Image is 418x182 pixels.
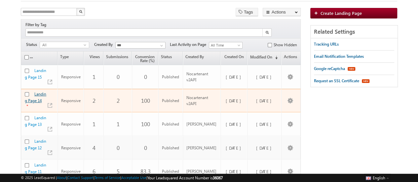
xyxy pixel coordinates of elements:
span: [DATE] [226,145,245,151]
a: Request an SSL Certificate [314,75,359,87]
div: 1 [87,121,100,127]
a: Email Notification Templates [314,51,364,62]
span: [DATE] [226,98,245,103]
div: Nocartenant v2API [186,95,217,107]
div: Published [162,145,180,151]
a: About [57,175,66,180]
a: All Time [209,42,243,49]
span: select [84,43,89,46]
div: Responsive [61,145,81,151]
a: Landing Page 15 [25,68,46,80]
div: [PERSON_NAME] [186,121,217,127]
div: 6 [87,168,100,174]
div: Filter by Tag [25,21,49,28]
div: Published [162,168,180,174]
span: [DATE] [226,74,245,80]
div: Google reCaptcha [314,66,345,72]
a: Landing Page 13 [25,115,46,127]
button: Actions [263,8,301,16]
span: 36067 [213,175,223,180]
img: Search [79,10,82,13]
span: Actions [282,52,300,65]
div: Responsive [61,121,81,127]
div: Responsive [61,74,81,80]
span: Last Activity on Page [170,42,209,48]
a: Landing Page 12 [25,139,46,150]
span: [DATE] [256,98,275,103]
div: Responsive [61,168,81,174]
span: [DATE] [256,74,275,80]
div: Related Settings [311,25,398,38]
div: [PERSON_NAME] [186,145,217,151]
div: 0 [107,145,129,151]
div: 100 [135,121,155,127]
div: Email Notification Templates [314,54,364,59]
a: Created By [183,52,220,65]
span: Create Landing Page [321,10,362,16]
div: Published [162,121,180,127]
span: (sorted descending) [272,55,278,60]
div: Nocartenant v2API [186,71,217,83]
a: Acceptable Use [121,175,146,180]
span: All [40,42,84,48]
span: [DATE] [256,121,275,127]
span: Your Leadsquared Account Number is [147,175,223,180]
div: Request an SSL Certificate [314,78,359,84]
div: [PERSON_NAME] [186,168,217,174]
button: Tags [236,8,258,16]
span: [DATE] [256,168,275,174]
div: Published [162,98,180,104]
a: Conversion Rate (%) [132,52,158,65]
div: 0 [135,145,155,151]
a: Contact Support [67,175,94,180]
span: [DATE] [226,121,245,127]
span: Published with pending changes [26,103,28,109]
button: English [364,174,391,182]
img: add_icon.png [314,11,321,15]
div: 1 [107,121,129,127]
div: 2 [107,98,129,104]
div: 0 [107,74,129,80]
div: 1 [87,74,100,80]
div: 83.3 [135,168,155,174]
a: Views [84,52,103,65]
img: Search [265,31,269,34]
div: 100 [135,98,155,104]
a: Terms of Service [95,175,120,180]
span: [DATE] [226,168,245,174]
a: Landing Page 11 [25,163,46,174]
span: All Time [209,42,241,48]
span: Status [26,42,40,48]
label: Show Hidden [274,42,297,48]
a: Show All Items [157,42,165,49]
a: Created On [221,52,247,65]
a: Tracking URLs [314,38,339,50]
a: Type [58,52,83,65]
a: Modified On(sorted descending) [247,52,281,65]
span: [DATE] [256,145,275,151]
div: 2 [87,98,100,104]
div: Tracking URLs [314,41,339,47]
div: Responsive [61,98,81,104]
span: © 2025 LeadSquared | | | | | [21,175,223,181]
span: English [373,175,385,180]
a: Submissions [104,52,132,65]
div: 4 [87,145,100,151]
span: Created By [94,42,115,48]
a: Landing Page 14 [25,91,46,103]
div: 5 [107,168,129,174]
a: Status [159,52,182,65]
div: 0 [135,74,155,80]
div: Published [162,74,180,80]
